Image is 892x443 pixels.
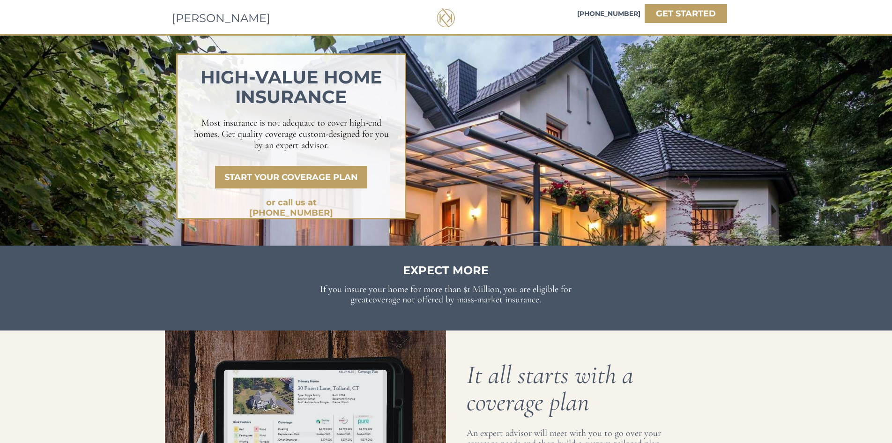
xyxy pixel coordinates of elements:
[201,66,382,108] span: HIGH-VALUE home insurance
[656,8,716,19] strong: GET STARTED
[320,284,572,305] span: If you insure your home for more than $1 Million, you are eligible for great
[224,172,358,182] strong: START YOUR COVERAGE PLAN
[230,195,352,210] a: or call us at [PHONE_NUMBER]
[577,9,640,18] span: [PHONE_NUMBER]
[172,11,270,25] span: [PERSON_NAME]
[403,263,489,277] span: EXPECT MORE
[215,166,367,188] a: START YOUR COVERAGE PLAN
[645,4,727,23] a: GET STARTED
[369,294,541,305] span: coverage not offered by mass-market insurance.
[249,197,333,218] strong: or call us at [PHONE_NUMBER]
[467,359,633,418] span: It all starts with a coverage plan
[194,117,389,151] span: Most insurance is not adequate to cover high-end homes. Get quality coverage custom-designed for ...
